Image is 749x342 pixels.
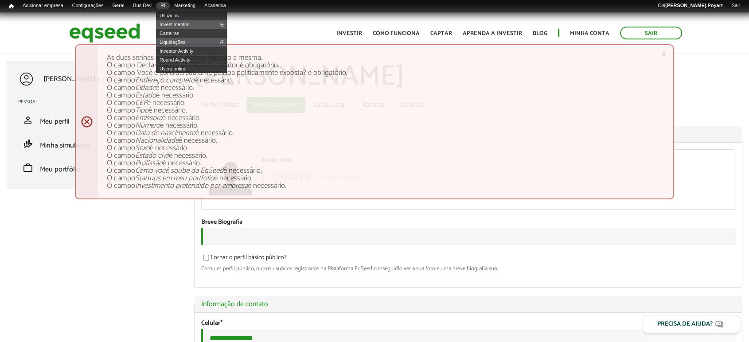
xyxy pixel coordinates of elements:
[135,134,179,147] em: Nacionalidade
[12,132,176,156] li: Minha simulação
[653,2,727,9] a: Olá[PERSON_NAME].Poyart
[373,31,420,36] a: Como funciona
[135,104,148,117] em: Tipo
[23,115,33,125] span: person
[198,255,214,260] input: Tornar o perfil básico público?
[201,320,222,326] label: Celular
[135,74,195,86] em: Endereço completo
[135,127,195,139] em: Data de nascimento
[533,31,547,36] a: Blog
[201,266,736,272] div: Com um perfil público, outros usuários registrados na Plataforma EqSeed conseguirão ver a sua fot...
[43,75,155,83] p: [PERSON_NAME] e [PERSON_NAME]
[9,3,14,9] span: Início
[135,97,147,109] em: CEP
[170,2,200,9] a: Marketing
[107,129,655,137] li: O campo é necessário.
[107,152,655,159] li: O campo é necessário.
[661,50,667,59] a: ×
[40,140,90,152] span: Minha simulação
[12,108,176,132] li: Meu perfil
[201,255,287,264] label: Tornar o perfil básico público?
[108,2,129,9] a: Geral
[135,142,150,154] em: Sexo
[107,54,655,62] li: As duas senhas que você digitou não são a mesma.
[463,31,522,36] a: Aprenda a investir
[220,318,222,328] span: Este campo é obrigatório.
[727,2,745,9] a: Sair
[107,159,655,167] li: O campo é necessário.
[156,11,227,20] a: Usuários
[570,31,609,36] a: Minha conta
[18,99,176,105] h2: Pessoal
[69,21,140,45] img: EqSeed
[620,27,682,39] a: Sair
[18,115,169,125] a: personMeu perfil
[430,31,452,36] a: Captar
[18,2,68,9] a: Adicionar empresa
[156,2,170,9] a: RI
[201,219,242,225] label: Breve Biografia
[107,167,655,175] li: O campo é necessário.
[665,3,722,8] strong: [PERSON_NAME].Poyart
[40,163,80,175] span: Meu portfólio
[107,182,655,190] li: O campo é necessário.
[12,156,176,180] li: Meu portfólio
[107,62,655,69] li: O campo Declaração do Perfil de Investidor é obrigatório.
[129,2,156,9] a: Bus Dev
[135,172,214,184] em: Startups em meu portfolio
[18,163,169,173] a: workMeu portfólio
[18,139,169,149] a: finance_modeMinha simulação
[135,89,156,101] em: Estado
[107,69,655,77] li: O campo Você é considerada uma pessoa politicamente exposta? é obrigatório.
[107,92,655,99] li: O campo é necessário.
[135,157,163,169] em: Profissão
[4,2,18,11] a: Início
[68,2,108,9] a: Configurações
[23,163,33,173] span: work
[135,119,160,132] em: Número
[107,144,655,152] li: O campo é necessário.
[135,149,169,162] em: Estado civil
[200,2,230,9] a: Academia
[135,82,156,94] em: Cidade
[40,116,70,128] span: Meu perfil
[107,77,655,84] li: O campo é necessário.
[201,301,736,308] a: Informação de contato
[135,112,162,124] em: Emissora
[107,114,655,122] li: O campo é necessário.
[107,122,655,129] li: O campo é necessário.
[107,107,655,114] li: O campo é necessário.
[107,137,655,144] li: O campo é necessário.
[107,84,655,92] li: O campo é necessário.
[107,99,655,107] li: O campo é necessário.
[135,179,248,192] em: Investimento pretendido por empresa
[107,175,655,182] li: O campo é necessário.
[135,164,223,177] em: Como você soube da EqSeed
[23,139,33,149] span: finance_mode
[336,31,362,36] a: Investir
